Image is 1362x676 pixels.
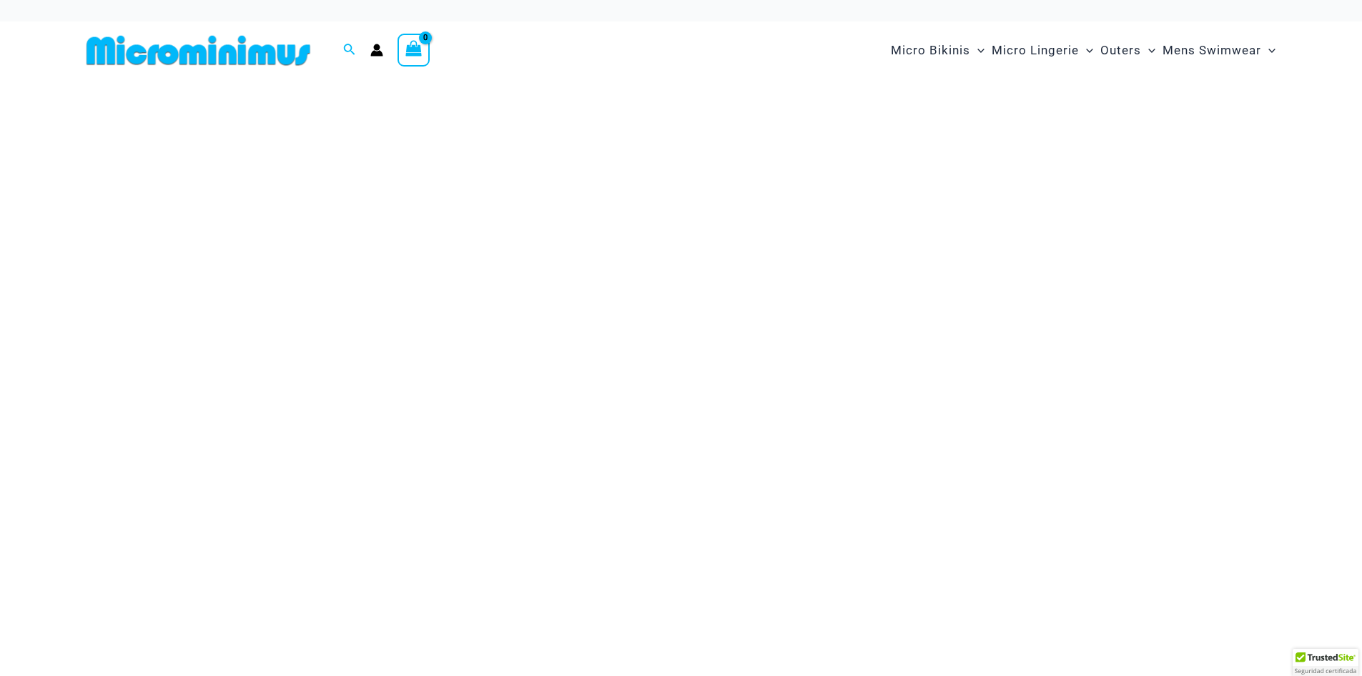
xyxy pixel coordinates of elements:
[1163,32,1261,69] span: Mens Swimwear
[885,26,1282,74] nav: Site Navigation
[992,32,1079,69] span: Micro Lingerie
[343,41,356,59] a: Search icon link
[891,32,970,69] span: Micro Bikinis
[988,29,1097,72] a: Micro LingerieMenu ToggleMenu Toggle
[1100,32,1141,69] span: Outers
[398,34,430,67] a: View Shopping Cart, empty
[887,29,988,72] a: Micro BikinisMenu ToggleMenu Toggle
[970,32,985,69] span: Menu Toggle
[1261,32,1275,69] span: Menu Toggle
[81,34,316,67] img: MM SHOP LOGO FLAT
[1159,29,1279,72] a: Mens SwimwearMenu ToggleMenu Toggle
[1141,32,1155,69] span: Menu Toggle
[1097,29,1159,72] a: OutersMenu ToggleMenu Toggle
[1293,649,1358,676] div: TrustedSite Certified
[1079,32,1093,69] span: Menu Toggle
[370,44,383,57] a: Account icon link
